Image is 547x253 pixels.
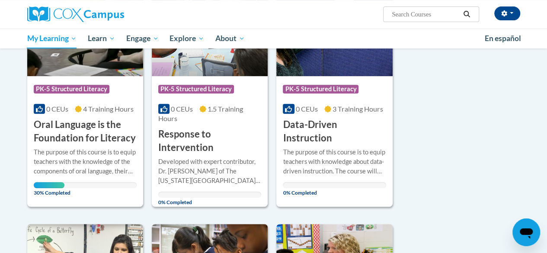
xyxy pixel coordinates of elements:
span: 0 CEUs [46,105,68,113]
a: Engage [121,29,164,48]
div: The purpose of this course is to equip teachers with knowledge about data-driven instruction. The... [283,147,386,176]
a: En español [479,29,527,48]
span: PK-5 Structured Literacy [283,85,358,93]
span: Learn [88,33,115,44]
span: My Learning [27,33,77,44]
button: Search [460,9,473,19]
img: Cox Campus [27,6,124,22]
span: 4 Training Hours [83,105,134,113]
span: 30% Completed [34,182,65,196]
a: About [210,29,250,48]
a: Cox Campus [27,6,183,22]
a: Learn [82,29,121,48]
span: About [215,33,245,44]
span: 0 CEUs [171,105,193,113]
span: 3 Training Hours [333,105,383,113]
a: My Learning [22,29,83,48]
a: Explore [164,29,210,48]
div: The purpose of this course is to equip teachers with the knowledge of the components of oral lang... [34,147,137,176]
span: 1.5 Training Hours [158,105,243,122]
iframe: Button to launch messaging window [512,218,540,246]
h3: Oral Language is the Foundation for Literacy [34,118,137,145]
span: PK-5 Structured Literacy [158,85,234,93]
h3: Data-Driven Instruction [283,118,386,145]
h3: Response to Intervention [158,128,261,154]
div: Developed with expert contributor, Dr. [PERSON_NAME] of The [US_STATE][GEOGRAPHIC_DATA]. Through ... [158,157,261,186]
span: Explore [170,33,204,44]
button: Account Settings [494,6,520,20]
span: Engage [126,33,159,44]
span: En español [485,34,521,43]
div: Your progress [34,182,65,188]
span: PK-5 Structured Literacy [34,85,109,93]
div: Main menu [21,29,527,48]
input: Search Courses [391,9,460,19]
span: 0 CEUs [296,105,318,113]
